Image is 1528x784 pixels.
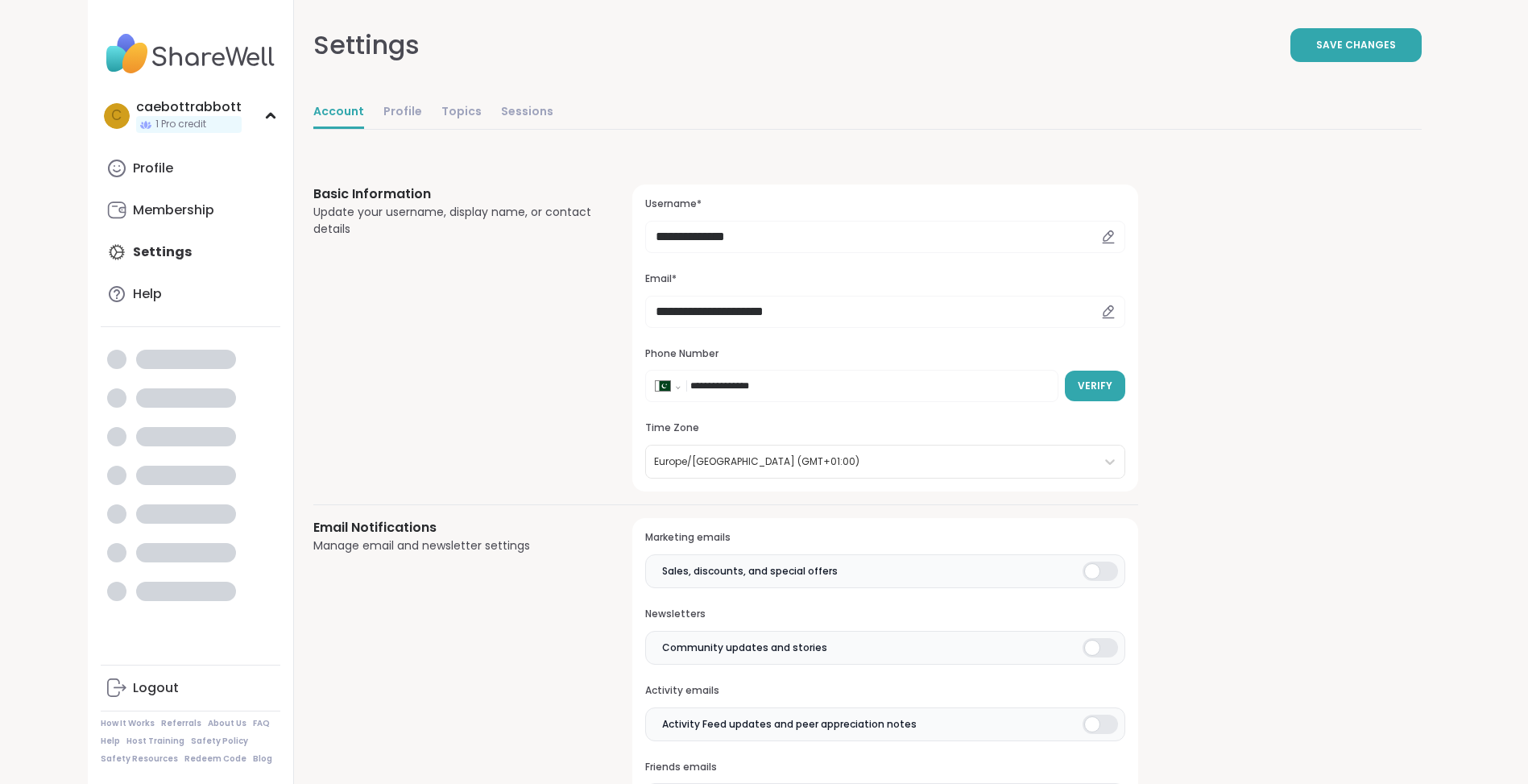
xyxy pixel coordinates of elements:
div: Manage email and newsletter settings [313,537,594,554]
h3: Username* [645,197,1124,211]
a: Blog [253,753,272,765]
div: Help [133,285,162,303]
h3: Newsletters [645,608,1124,621]
a: Logout [101,669,280,707]
a: Redeem Code [184,753,246,765]
span: Save Changes [1316,38,1396,52]
span: Activity Feed updates and peer appreciation notes [662,717,917,732]
a: Profile [101,149,280,188]
a: Sessions [501,97,553,129]
a: FAQ [253,718,270,729]
div: Update your username, display name, or contact details [313,204,594,238]
a: About Us [208,718,246,729]
span: 1 Pro credit [155,118,206,131]
a: Topics [441,97,482,129]
span: c [111,106,122,127]
a: Account [313,97,364,129]
span: Sales, discounts, and special offers [662,564,838,579]
h3: Basic Information [313,185,594,204]
a: Membership [101,191,280,230]
a: How It Works [101,718,155,729]
a: Safety Policy [191,736,248,747]
img: ShareWell Nav Logo [101,26,280,82]
div: Settings [313,26,420,64]
div: Membership [133,201,214,219]
h3: Friends emails [645,761,1124,774]
a: Help [101,275,280,313]
a: Safety Resources [101,753,178,765]
h3: Email* [645,272,1124,286]
h3: Phone Number [645,347,1124,361]
span: Community updates and stories [662,641,827,655]
h3: Activity emails [645,684,1124,698]
button: Save Changes [1290,28,1422,62]
div: Profile [133,160,173,177]
span: Verify [1078,379,1112,393]
a: Help [101,736,120,747]
button: Verify [1065,371,1125,401]
h3: Marketing emails [645,531,1124,545]
div: caebottrabbott [136,98,242,116]
a: Profile [383,97,422,129]
div: Logout [133,679,179,697]
a: Referrals [161,718,201,729]
h3: Email Notifications [313,518,594,537]
h3: Time Zone [645,421,1124,435]
a: Host Training [126,736,184,747]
